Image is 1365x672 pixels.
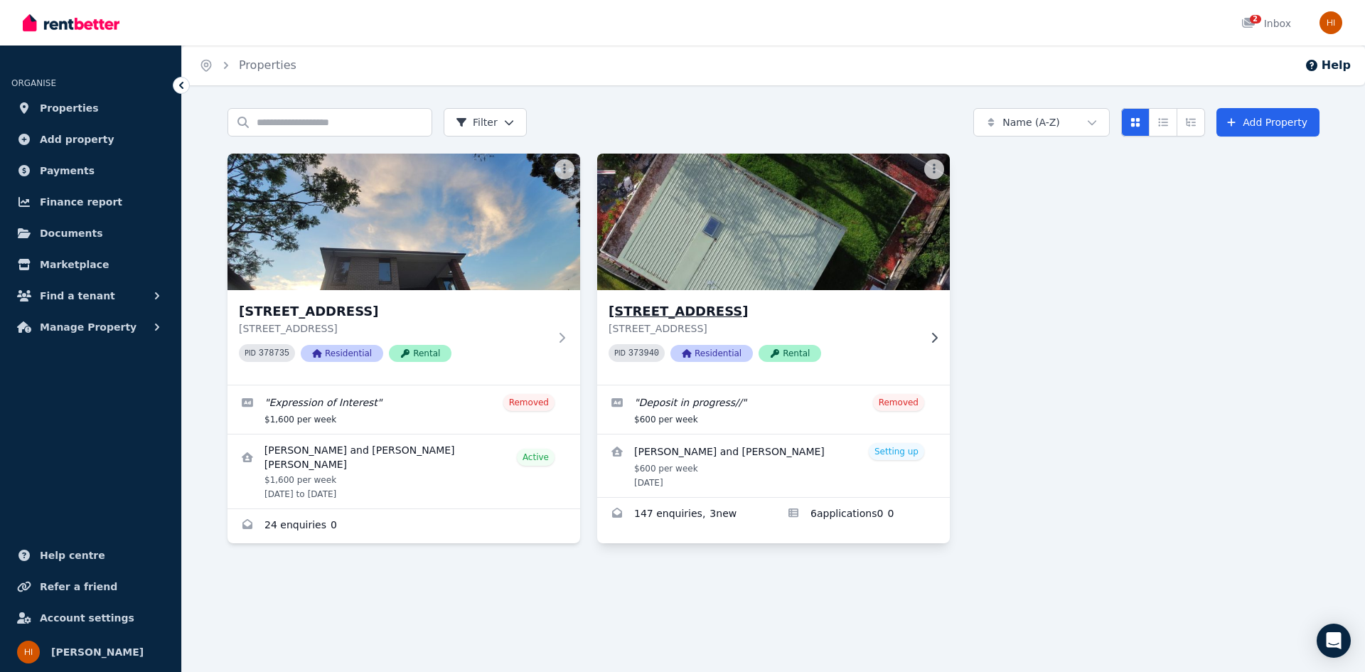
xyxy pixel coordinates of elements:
small: PID [614,349,626,357]
a: View details for Kwun Tung Ng and Mei Yan Kwan [227,434,580,508]
span: Residential [301,345,383,362]
button: Filter [444,108,527,137]
button: Expanded list view [1177,108,1205,137]
code: 373940 [628,348,659,358]
span: Manage Property [40,319,136,336]
a: Add property [11,125,170,154]
span: Refer a friend [40,578,117,595]
a: Enquiries for 118A Kent St, Epping [597,498,773,532]
span: 2 [1250,15,1261,23]
a: Properties [239,58,296,72]
a: Payments [11,156,170,185]
nav: Breadcrumb [182,46,314,85]
img: 118 Kent St, Epping [227,154,580,290]
button: Manage Property [11,313,170,341]
a: Documents [11,219,170,247]
span: Marketplace [40,256,109,273]
button: More options [555,159,574,179]
span: Account settings [40,609,134,626]
a: Properties [11,94,170,122]
small: PID [245,349,256,357]
p: [STREET_ADDRESS] [609,321,919,336]
span: Rental [389,345,451,362]
span: Documents [40,225,103,242]
a: Marketplace [11,250,170,279]
button: Find a tenant [11,282,170,310]
span: [PERSON_NAME] [51,644,144,661]
span: Rental [759,345,821,362]
img: Hasan Imtiaz Ahamed [17,641,40,663]
div: Open Intercom Messenger [1317,624,1351,658]
a: 118 Kent St, Epping[STREET_ADDRESS][STREET_ADDRESS]PID 378735ResidentialRental [227,154,580,385]
h3: [STREET_ADDRESS] [609,302,919,321]
a: Finance report [11,188,170,216]
a: Edit listing: Deposit in progress// [597,385,950,434]
a: Enquiries for 118 Kent St, Epping [227,509,580,543]
a: 118A Kent St, Epping[STREET_ADDRESS][STREET_ADDRESS]PID 373940ResidentialRental [597,154,950,385]
div: Inbox [1241,16,1291,31]
a: Add Property [1216,108,1319,137]
span: Find a tenant [40,287,115,304]
span: Properties [40,100,99,117]
span: Finance report [40,193,122,210]
button: Help [1305,57,1351,74]
button: Card view [1121,108,1150,137]
a: Applications for 118A Kent St, Epping [773,498,950,532]
a: View details for Emad Rashnou and Zeinab Yousef Vand [597,434,950,497]
img: Hasan Imtiaz Ahamed [1319,11,1342,34]
div: View options [1121,108,1205,137]
button: Name (A-Z) [973,108,1110,137]
a: Help centre [11,541,170,570]
img: RentBetter [23,12,119,33]
img: 118A Kent St, Epping [589,150,959,294]
a: Account settings [11,604,170,632]
p: [STREET_ADDRESS] [239,321,549,336]
button: More options [924,159,944,179]
span: Payments [40,162,95,179]
a: Refer a friend [11,572,170,601]
h3: [STREET_ADDRESS] [239,302,549,321]
span: Residential [670,345,753,362]
button: Compact list view [1149,108,1177,137]
span: Help centre [40,547,105,564]
span: Add property [40,131,114,148]
span: ORGANISE [11,78,56,88]
a: Edit listing: Expression of Interest [227,385,580,434]
span: Name (A-Z) [1002,115,1060,129]
code: 378735 [259,348,289,358]
span: Filter [456,115,498,129]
